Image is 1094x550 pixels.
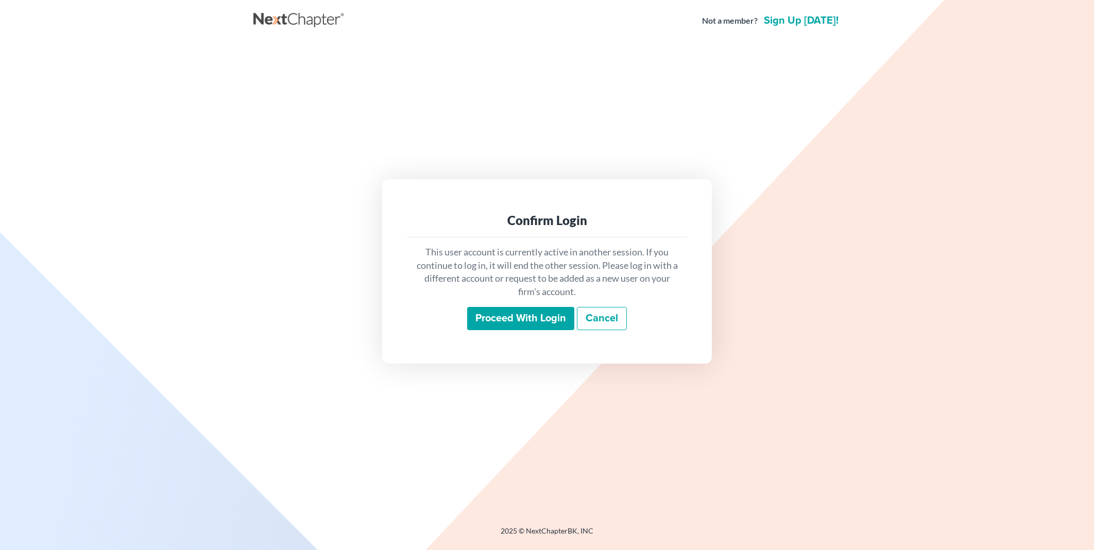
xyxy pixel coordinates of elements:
div: 2025 © NextChapterBK, INC [253,526,841,544]
a: Sign up [DATE]! [762,15,841,26]
input: Proceed with login [467,307,574,331]
div: Confirm Login [415,212,679,229]
p: This user account is currently active in another session. If you continue to log in, it will end ... [415,246,679,299]
a: Cancel [577,307,627,331]
strong: Not a member? [702,15,758,27]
